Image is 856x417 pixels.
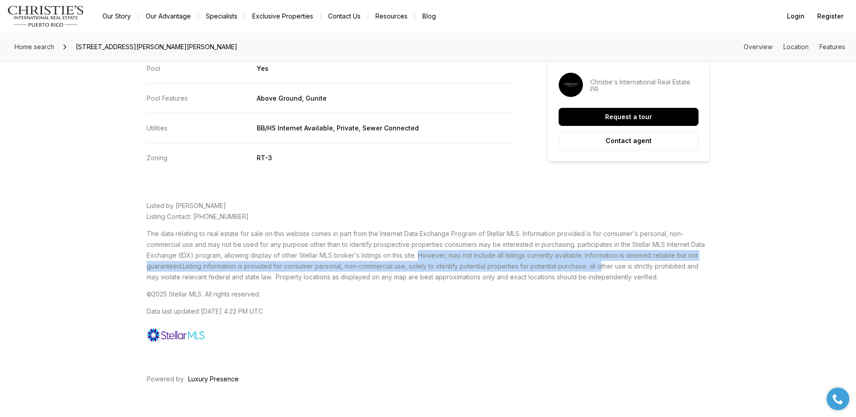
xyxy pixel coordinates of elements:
span: Register [817,13,843,20]
a: Our Advantage [139,10,198,23]
a: Skip to: Location [783,43,809,51]
span: Listing information is provided for consumer personal, non-commercial use, solely to identify pot... [147,262,699,281]
button: Request a tour [559,108,699,126]
a: Blog [415,10,443,23]
span: Listed by [PERSON_NAME] [147,202,226,209]
button: Contact agent [559,131,699,150]
p: Contact agent [606,137,652,144]
a: Luxury Presence [188,374,239,385]
p: Request a tour [605,113,652,120]
a: Specialists [199,10,245,23]
p: Utilities [147,124,167,132]
p: Above Ground, Gunite [257,94,327,102]
span: Data last updated [DATE] 4:22 PM UTC [147,307,263,315]
button: Contact Us [321,10,368,23]
a: Skip to: Features [819,43,845,51]
nav: Page section menu [744,43,845,51]
img: logo [7,5,84,27]
p: RT-3 [257,154,272,162]
p: Pool [147,65,160,72]
span: Listing Contact: [PHONE_NUMBER] [147,213,249,220]
p: Zoning [147,154,167,162]
button: Login [782,7,810,25]
a: Resources [368,10,415,23]
a: Skip to: Overview [744,43,773,51]
p: BB/HS Internet Available, Private, Sewer Connected [257,124,419,132]
span: Login [787,13,805,20]
p: Christie's International Real Estate PR [590,79,699,93]
span: Luxury Presence [188,375,239,383]
a: Home search [11,40,58,54]
span: Powered by [147,374,184,385]
button: Register [812,7,849,25]
a: Exclusive Properties [245,10,320,23]
p: Yes [257,65,268,72]
a: Our Story [95,10,138,23]
p: Pool Features [147,94,188,102]
span: Home search [14,43,54,51]
span: ©2025 Stellar MLS. All rights reserved. [147,290,260,298]
span: [STREET_ADDRESS][PERSON_NAME][PERSON_NAME] [72,40,241,54]
span: The data relating to real estate for sale on this website comes in part from the Internet Data Ex... [147,230,705,270]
